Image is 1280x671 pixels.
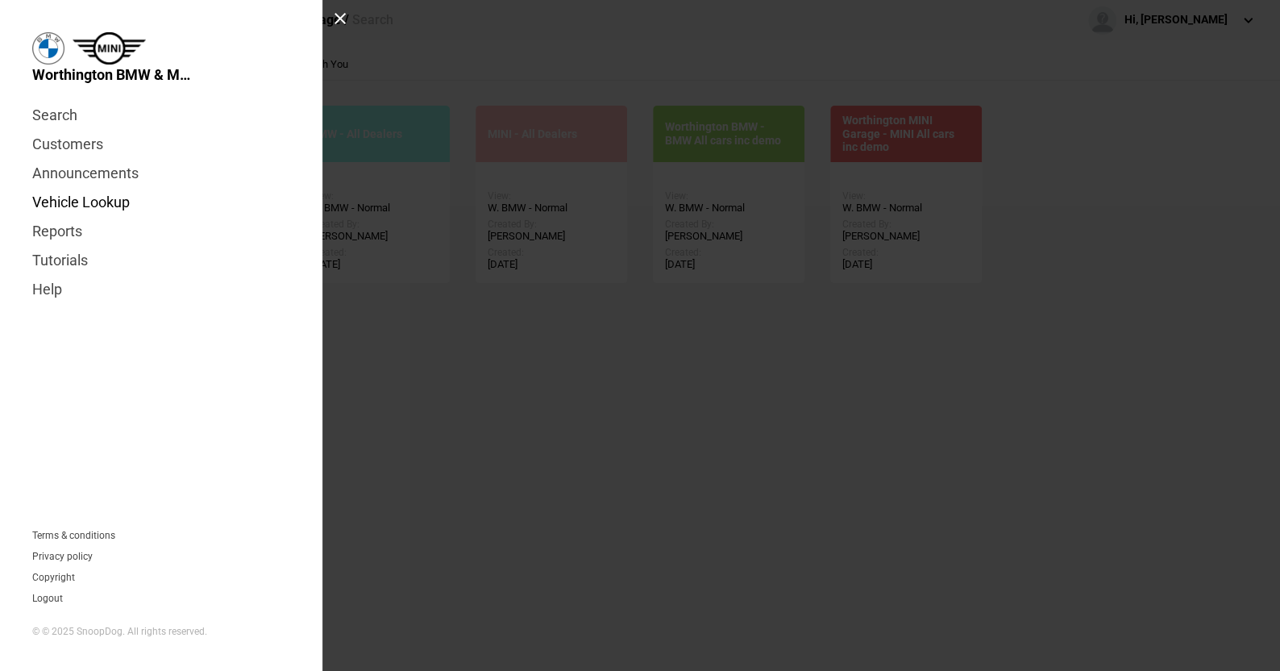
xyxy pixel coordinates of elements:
[32,246,290,275] a: Tutorials
[32,275,290,304] a: Help
[32,101,290,130] a: Search
[32,130,290,159] a: Customers
[32,552,93,561] a: Privacy policy
[32,217,290,246] a: Reports
[32,625,290,639] div: © © 2025 SnoopDog. All rights reserved.
[32,573,75,582] a: Copyright
[73,32,146,65] img: mini.png
[32,594,63,603] button: Logout
[32,531,115,540] a: Terms & conditions
[32,188,290,217] a: Vehicle Lookup
[32,159,290,188] a: Announcements
[32,65,193,85] span: Worthington BMW & MINI Garage
[32,32,64,65] img: bmw.png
